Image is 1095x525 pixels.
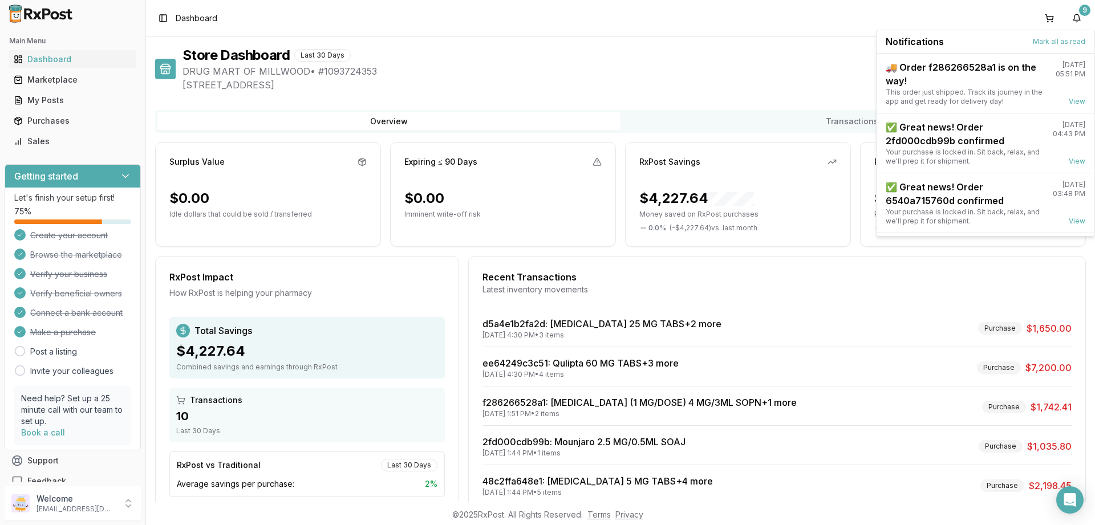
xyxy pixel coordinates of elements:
[1069,157,1085,166] a: View
[886,88,1047,106] div: This order just shipped. Track its journey in the app and get ready for delivery day!
[169,189,209,207] div: $0.00
[874,156,938,168] div: RxPost Earnings
[1053,189,1085,198] div: 03:48 PM
[14,206,31,217] span: 75 %
[886,180,1044,207] div: ✅ Great news! Order 6540a715760d confirmed
[1069,97,1085,106] a: View
[587,510,611,519] a: Terms
[482,370,679,379] div: [DATE] 4:30 PM • 4 items
[1062,180,1085,189] div: [DATE]
[9,49,136,70] a: Dashboard
[5,450,141,471] button: Support
[177,459,261,471] div: RxPost vs Traditional
[482,409,797,418] div: [DATE] 1:51 PM • 2 items
[14,136,132,147] div: Sales
[190,394,242,406] span: Transactions
[169,210,367,219] p: Idle dollars that could be sold / transferred
[404,156,477,168] div: Expiring ≤ 90 Days
[182,64,1086,78] span: DRUG MART OF MILLWOOD • # 1093724353
[36,493,116,504] p: Welcome
[30,365,113,377] a: Invite your colleagues
[157,112,620,131] button: Overview
[482,270,1072,284] div: Recent Transactions
[14,74,132,86] div: Marketplace
[194,324,252,337] span: Total Savings
[11,494,30,512] img: User avatar
[886,207,1044,226] div: Your purchase is locked in. Sit back, relax, and we'll prep it for shipment.
[21,393,124,427] p: Need help? Set up a 25 minute call with our team to set up.
[886,120,1044,148] div: ✅ Great news! Order 2fd000cdb99b confirmed
[1027,439,1072,453] span: $1,035.80
[1029,479,1072,493] span: $2,198.45
[1033,37,1085,46] button: Mark all as read
[482,449,686,458] div: [DATE] 1:44 PM • 1 items
[1062,60,1085,70] div: [DATE]
[482,357,679,369] a: ee64249c3c51: Qulipta 60 MG TABS+3 more
[9,131,136,152] a: Sales
[30,288,122,299] span: Verify beneficial owners
[30,230,108,241] span: Create your account
[1053,129,1085,139] div: 04:43 PM
[874,210,1072,219] p: Profit made selling on RxPost
[1062,120,1085,129] div: [DATE]
[620,112,1084,131] button: Transactions
[381,459,437,471] div: Last 30 Days
[21,428,65,437] a: Book a call
[169,287,445,299] div: How RxPost is helping your pharmacy
[30,307,123,319] span: Connect a bank account
[979,440,1023,453] div: Purchase
[1079,5,1090,16] div: 9
[9,70,136,90] a: Marketplace
[1025,361,1072,375] span: $7,200.00
[14,54,132,65] div: Dashboard
[14,115,132,127] div: Purchases
[886,60,1047,88] div: 🚚 Order f286266528a1 is on the way!
[182,46,290,64] h1: Store Dashboard
[982,401,1026,413] div: Purchase
[176,13,217,24] nav: breadcrumb
[5,91,141,109] button: My Posts
[482,488,713,497] div: [DATE] 1:44 PM • 5 items
[30,327,96,338] span: Make a purchase
[5,50,141,68] button: Dashboard
[30,249,122,261] span: Browse the marketplace
[14,169,78,183] h3: Getting started
[978,322,1022,335] div: Purchase
[1068,9,1086,27] button: 9
[14,95,132,106] div: My Posts
[182,78,1086,92] span: [STREET_ADDRESS]
[5,71,141,89] button: Marketplace
[980,479,1024,492] div: Purchase
[1027,321,1072,335] span: $1,650.00
[482,318,721,329] a: d5a4e1b2fa2d: [MEDICAL_DATA] 25 MG TABS+2 more
[639,210,837,219] p: Money saved on RxPost purchases
[639,189,754,207] div: $4,227.64
[1056,70,1085,79] div: 05:51 PM
[404,210,602,219] p: Imminent write-off risk
[294,49,351,62] div: Last 30 Days
[177,478,294,490] span: Average savings per purchase:
[176,408,438,424] div: 10
[169,156,225,168] div: Surplus Value
[874,189,960,207] div: $0.00
[30,346,77,357] a: Post a listing
[1069,217,1085,226] a: View
[886,35,944,48] span: Notifications
[5,132,141,150] button: Sales
[14,192,131,204] p: Let's finish your setup first!
[615,510,643,519] a: Privacy
[9,36,136,46] h2: Main Menu
[482,397,797,408] a: f286266528a1: [MEDICAL_DATA] (1 MG/DOSE) 4 MG/3ML SOPN+1 more
[9,111,136,131] a: Purchases
[9,90,136,111] a: My Posts
[404,189,444,207] div: $0.00
[5,5,78,23] img: RxPost Logo
[176,342,438,360] div: $4,227.64
[670,223,757,233] span: ( - $4,227.64 ) vs. last month
[5,471,141,491] button: Feedback
[176,363,438,372] div: Combined savings and earnings through RxPost
[5,112,141,130] button: Purchases
[648,223,666,233] span: 0.0 %
[482,331,721,340] div: [DATE] 4:30 PM • 3 items
[169,270,445,284] div: RxPost Impact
